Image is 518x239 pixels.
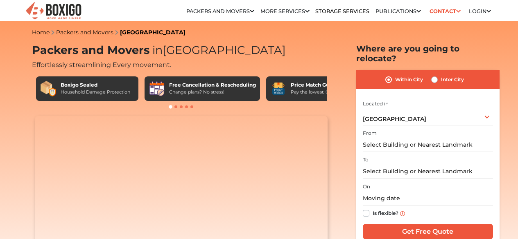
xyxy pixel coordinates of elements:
img: Boxigo [25,1,82,21]
div: Boxigo Sealed [61,81,130,89]
input: Select Building or Nearest Landmark [363,164,493,179]
img: info [400,211,405,216]
label: On [363,183,370,190]
input: Moving date [363,191,493,205]
a: Packers and Movers [56,29,113,36]
a: Publications [375,8,421,14]
span: in [152,43,163,57]
div: Household Damage Protection [61,89,130,96]
input: Select Building or Nearest Landmark [363,138,493,152]
label: From [363,130,377,137]
div: Pay the lowest. Guaranteed! [291,89,353,96]
span: Effortlessly streamlining Every movement. [32,61,171,69]
label: To [363,156,369,163]
label: Inter City [441,75,464,85]
a: [GEOGRAPHIC_DATA] [120,29,185,36]
span: [GEOGRAPHIC_DATA] [149,43,286,57]
label: Within City [395,75,423,85]
span: [GEOGRAPHIC_DATA] [363,115,426,123]
div: Price Match Guarantee [291,81,353,89]
img: Boxigo Sealed [40,80,57,97]
h2: Where are you going to relocate? [356,44,500,63]
h1: Packers and Movers [32,44,331,57]
div: Change plans? No stress! [169,89,256,96]
a: Login [469,8,491,14]
img: Free Cancellation & Rescheduling [149,80,165,97]
a: Contact [427,5,463,18]
a: More services [260,8,310,14]
a: Home [32,29,50,36]
label: Is flexible? [373,208,398,217]
img: Price Match Guarantee [270,80,287,97]
label: Located in [363,100,389,107]
div: Free Cancellation & Rescheduling [169,81,256,89]
a: Storage Services [315,8,369,14]
a: Packers and Movers [186,8,254,14]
